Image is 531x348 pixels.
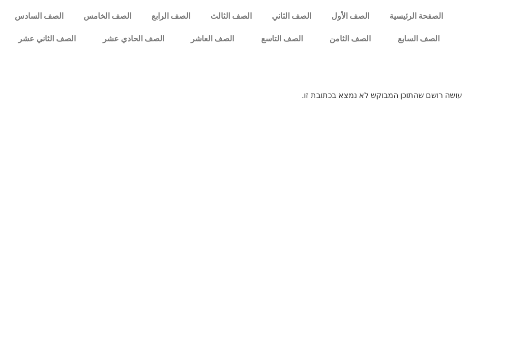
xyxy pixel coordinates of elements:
[142,5,201,28] a: الصف الرابع
[201,5,262,28] a: الصف الثالث
[316,28,384,50] a: الصف الثامن
[384,28,453,50] a: الصف السابع
[177,28,248,50] a: الصف العاشر
[262,5,321,28] a: الصف الثاني
[69,90,462,101] p: עושה רושם שהתוכן המבוקש לא נמצא בכתובת זו.
[247,28,316,50] a: الصف التاسع
[321,5,379,28] a: الصف الأول
[74,5,142,28] a: الصف الخامس
[5,5,74,28] a: الصف السادس
[89,28,177,50] a: الصف الحادي عشر
[5,28,89,50] a: الصف الثاني عشر
[379,5,453,28] a: الصفحة الرئيسية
